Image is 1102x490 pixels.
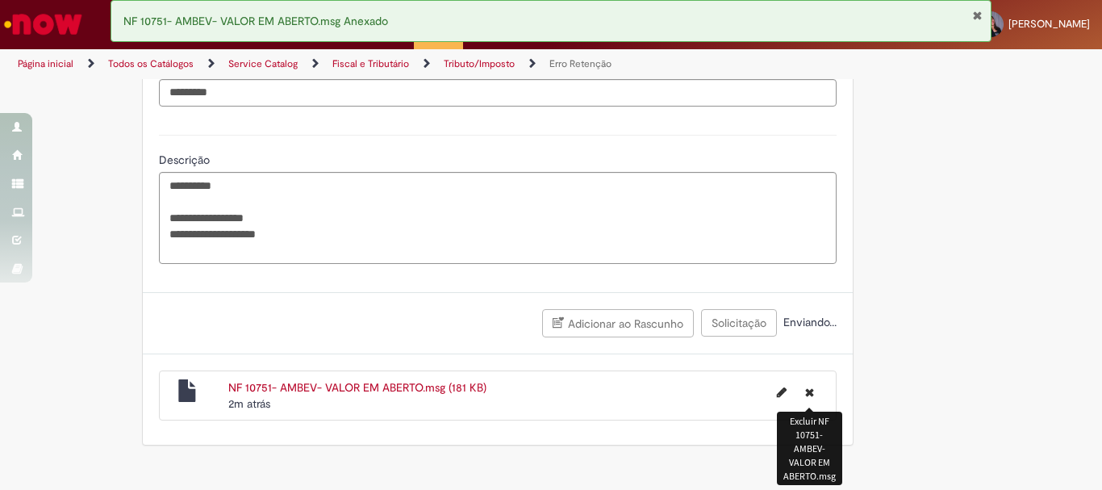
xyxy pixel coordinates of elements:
span: [PERSON_NAME] [1008,17,1090,31]
a: Erro Retenção [549,57,612,70]
a: Todos os Catálogos [108,57,194,70]
time: 28/08/2025 13:07:52 [228,396,270,411]
a: NF 10751- AMBEV- VALOR EM ABERTO.msg (181 KB) [228,380,486,395]
button: Editar nome de arquivo NF 10751- AMBEV- VALOR EM ABERTO.msg [767,379,796,405]
ul: Trilhas de página [12,49,723,79]
span: Descrição [159,153,213,167]
textarea: Descrição [159,172,837,264]
a: Página inicial [18,57,73,70]
span: Enviando... [780,315,837,329]
input: Valor R$ [159,79,837,107]
span: 2m atrás [228,396,270,411]
span: NF 10751- AMBEV- VALOR EM ABERTO.msg Anexado [123,14,388,28]
button: Excluir NF 10751- AMBEV- VALOR EM ABERTO.msg [795,379,824,405]
div: Excluir NF 10751- AMBEV- VALOR EM ABERTO.msg [777,412,842,486]
a: Service Catalog [228,57,298,70]
img: ServiceNow [2,8,85,40]
a: Fiscal e Tributário [332,57,409,70]
button: Fechar Notificação [972,9,983,22]
a: Tributo/Imposto [444,57,515,70]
